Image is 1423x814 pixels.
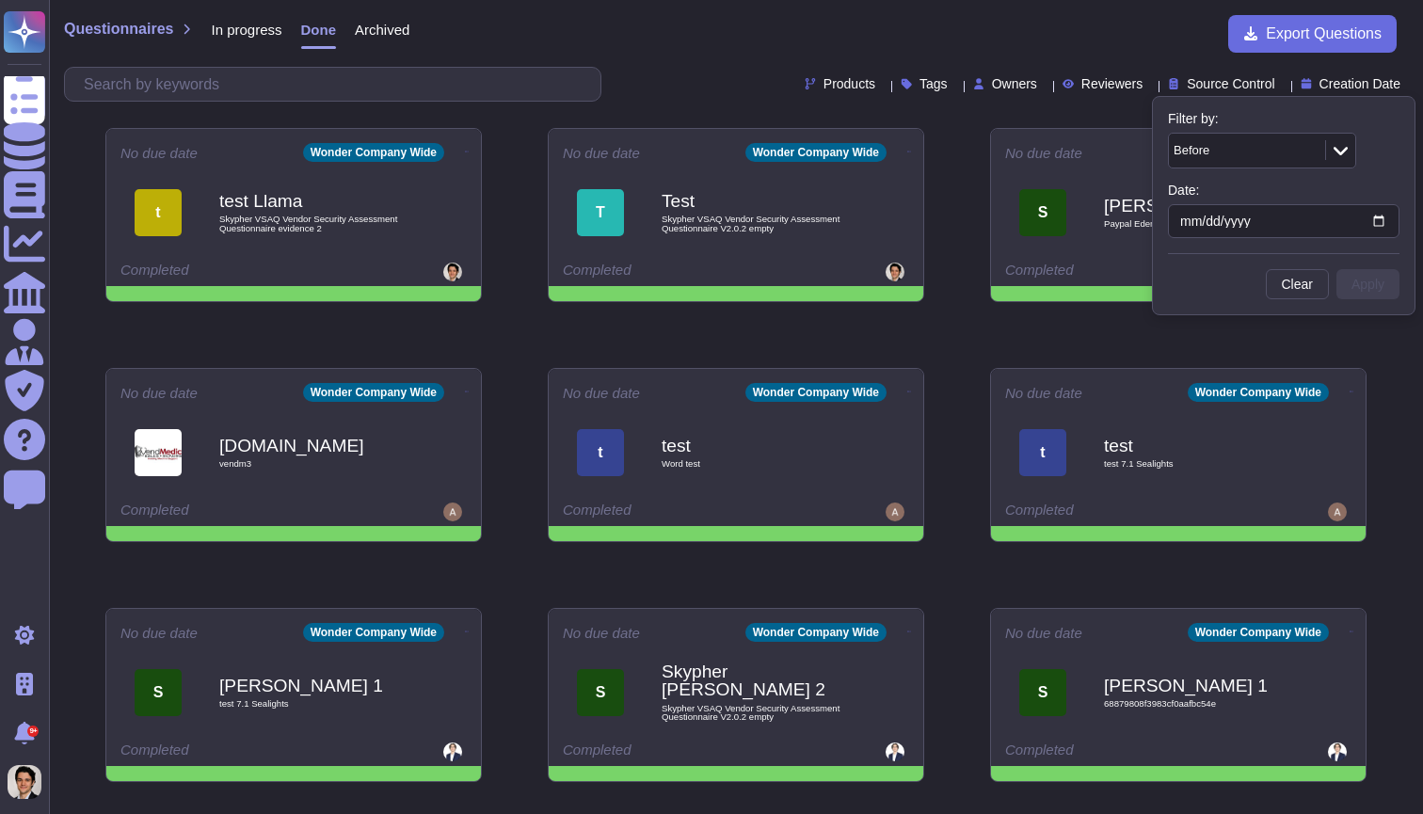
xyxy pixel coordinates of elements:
img: Logo [135,429,182,476]
span: Creation Date [1319,77,1400,90]
img: user [8,765,41,799]
b: test [662,437,850,455]
div: Completed [1005,503,1236,521]
button: Apply [1336,269,1399,299]
span: No due date [563,626,640,640]
img: user [886,742,904,761]
div: t [577,429,624,476]
span: Archived [355,23,409,37]
div: Completed [563,263,793,281]
div: Wonder Company Wide [1188,623,1329,642]
b: Skypher [PERSON_NAME] 2 [662,662,850,698]
div: S [135,669,182,716]
div: S [577,669,624,716]
div: Before [1174,144,1209,156]
img: user [886,503,904,521]
div: Completed [1005,263,1236,281]
span: Products [823,77,875,90]
img: user [1328,742,1347,761]
div: Wonder Company Wide [1188,383,1329,402]
b: [PERSON_NAME] 1 [1104,197,1292,215]
div: t [135,189,182,236]
span: test 7.1 Sealights [219,699,408,709]
span: No due date [1005,386,1082,400]
div: 9+ [27,726,39,737]
div: T [577,189,624,236]
img: user [443,503,462,521]
div: Completed [120,742,351,761]
div: Completed [563,742,793,761]
span: No due date [120,386,198,400]
span: Done [301,23,337,37]
div: Completed [563,503,793,521]
span: vendm3 [219,459,408,469]
div: Completed [120,263,351,281]
b: [PERSON_NAME] 1 [1104,677,1292,694]
span: No due date [563,146,640,160]
div: Wonder Company Wide [745,143,887,162]
span: Word test [662,459,850,469]
img: user [443,742,462,761]
div: Wonder Company Wide [303,143,444,162]
label: Filter by: [1168,112,1399,125]
span: test 7.1 Sealights [1104,459,1292,469]
div: Wonder Company Wide [303,383,444,402]
span: In progress [211,23,281,37]
img: user [1328,503,1347,521]
span: Export Questions [1266,26,1382,41]
span: Questionnaires [64,22,173,37]
button: user [4,761,55,803]
span: Tags [919,77,948,90]
div: t [1019,429,1066,476]
span: Skypher VSAQ Vendor Security Assessment Questionnaire V2.0.2 empty [662,215,850,232]
span: 68879808f3983cf0aafbc54e [1104,699,1292,709]
span: No due date [1005,626,1082,640]
span: Skypher VSAQ Vendor Security Assessment Questionnaire V2.0.2 empty [662,704,850,722]
div: Completed [1005,742,1236,761]
div: Wonder Company Wide [745,383,887,402]
div: Wonder Company Wide [303,623,444,642]
div: S [1019,189,1066,236]
span: No due date [563,386,640,400]
b: Test [662,192,850,210]
span: Paypal Edenred [1104,219,1292,229]
div: Completed [120,503,351,521]
span: No due date [120,146,198,160]
div: Wonder Company Wide [745,623,887,642]
button: Export Questions [1228,15,1397,53]
img: user [443,263,462,281]
button: Clear [1266,269,1329,299]
span: Skypher VSAQ Vendor Security Assessment Questionnaire evidence 2 [219,215,408,232]
b: [PERSON_NAME] 1 [219,677,408,694]
img: user [886,263,904,281]
span: No due date [1005,146,1082,160]
div: S [1019,669,1066,716]
span: Owners [992,77,1037,90]
span: No due date [120,626,198,640]
input: Search by keywords [74,68,600,101]
b: [DOMAIN_NAME] [219,437,408,455]
b: test Llama [219,192,408,210]
label: Date: [1168,184,1399,197]
span: Source Control [1187,77,1274,90]
b: test [1104,437,1292,455]
span: Reviewers [1081,77,1143,90]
